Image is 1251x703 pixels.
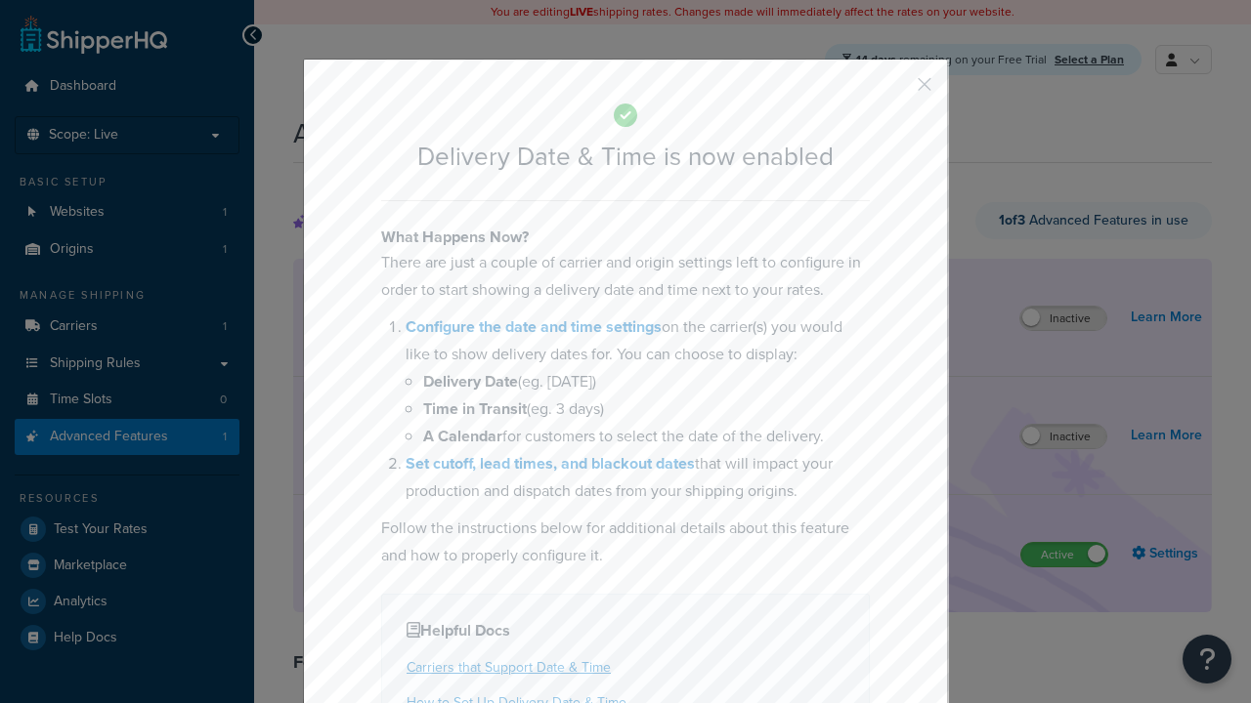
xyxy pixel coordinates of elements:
[406,313,870,450] li: on the carrier(s) you would like to show delivery dates for. You can choose to display:
[407,619,844,642] h4: Helpful Docs
[381,249,870,304] p: There are just a couple of carrier and origin settings left to configure in order to start showin...
[423,370,518,393] b: Delivery Date
[406,452,695,475] a: Set cutoff, lead times, and blackout dates
[423,368,870,395] li: (eg. [DATE])
[423,425,502,447] b: A Calendar
[406,450,870,505] li: that will impact your production and dispatch dates from your shipping origins.
[381,226,870,249] h4: What Happens Now?
[406,315,662,338] a: Configure the date and time settings
[423,395,870,423] li: (eg. 3 days)
[381,515,870,569] p: Follow the instructions below for additional details about this feature and how to properly confi...
[423,397,527,420] b: Time in Transit
[423,423,870,450] li: for customers to select the date of the delivery.
[407,657,611,678] a: Carriers that Support Date & Time
[381,143,870,171] h2: Delivery Date & Time is now enabled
